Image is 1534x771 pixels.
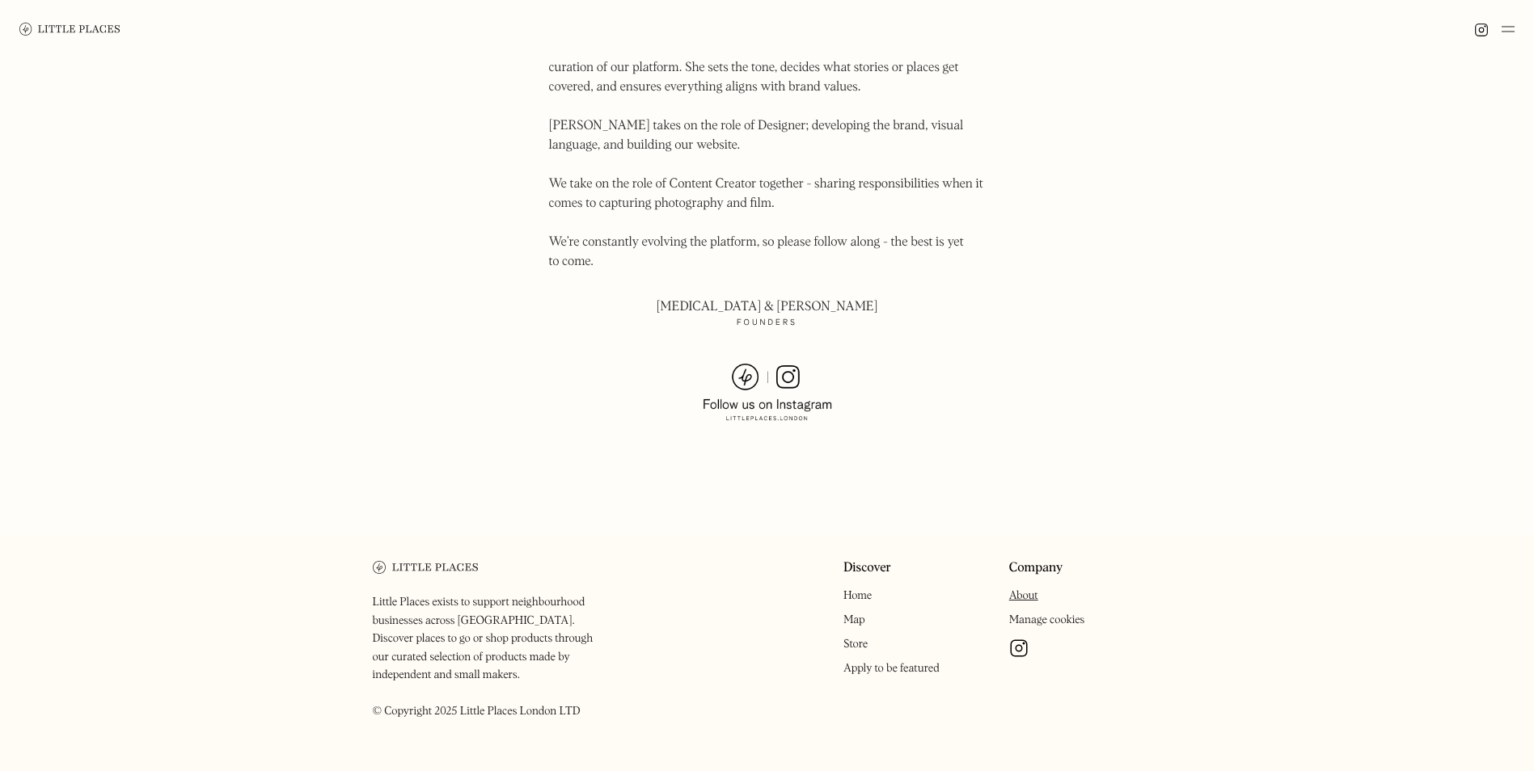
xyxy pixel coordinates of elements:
[1009,561,1063,576] a: Company
[843,590,872,601] a: Home
[843,614,865,626] a: Map
[549,297,986,338] p: [MEDICAL_DATA] & [PERSON_NAME]
[373,593,610,720] p: Little Places exists to support neighbourhood businesses across [GEOGRAPHIC_DATA]. Discover place...
[843,638,868,650] a: Store
[1009,590,1038,601] a: About
[737,314,797,333] strong: Founders
[843,663,940,674] a: Apply to be featured
[1009,614,1085,626] a: Manage cookies
[843,561,891,576] a: Discover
